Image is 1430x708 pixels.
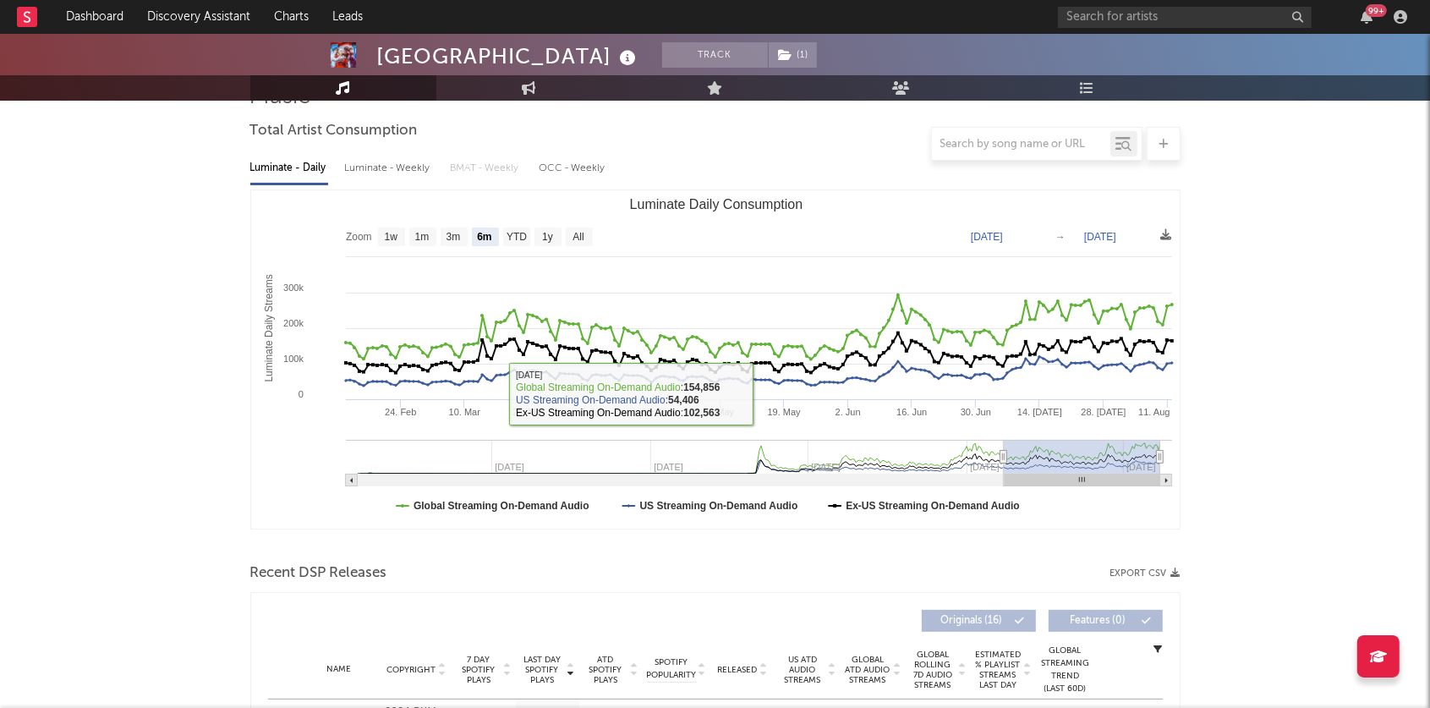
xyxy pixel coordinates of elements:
[1138,407,1170,417] text: 11. Aug
[283,318,304,328] text: 200k
[512,407,545,417] text: 24. Mar
[250,87,311,107] span: Music
[629,197,803,211] text: Luminate Daily Consumption
[1016,407,1061,417] text: 14. [DATE]
[283,283,304,293] text: 300k
[646,656,696,682] span: Spotify Popularity
[641,407,671,417] text: 21. Apr
[345,154,434,183] div: Luminate - Weekly
[910,650,956,690] span: Global Rolling 7D Audio Streams
[298,389,303,399] text: 0
[1366,4,1387,17] div: 99 +
[542,232,553,244] text: 1y
[768,42,818,68] span: ( 1 )
[1084,231,1116,243] text: [DATE]
[1055,231,1066,243] text: →
[1361,10,1372,24] button: 99+
[573,232,584,244] text: All
[1060,616,1137,626] span: Features ( 0 )
[584,655,628,685] span: ATD Spotify Plays
[283,354,304,364] text: 100k
[250,154,328,183] div: Luminate - Daily
[718,665,758,675] span: Released
[1110,568,1181,579] button: Export CSV
[250,563,387,584] span: Recent DSP Releases
[346,232,372,244] text: Zoom
[639,500,797,512] text: US Streaming On-Demand Audio
[457,655,501,685] span: 7 Day Spotify Plays
[960,407,990,417] text: 30. Jun
[845,655,891,685] span: Global ATD Audio Streams
[662,42,768,68] button: Track
[971,231,1003,243] text: [DATE]
[780,655,826,685] span: US ATD Audio Streams
[1081,407,1126,417] text: 28. [DATE]
[386,665,436,675] span: Copyright
[835,407,860,417] text: 2. Jun
[414,500,589,512] text: Global Streaming On-Demand Audio
[932,138,1110,151] input: Search by song name or URL
[975,650,1022,690] span: Estimated % Playlist Streams Last Day
[769,42,817,68] button: (1)
[846,500,1020,512] text: Ex-US Streaming On-Demand Audio
[506,232,526,244] text: YTD
[1040,645,1091,695] div: Global Streaming Trend (Last 60D)
[262,274,274,381] text: Luminate Daily Streams
[384,232,397,244] text: 1w
[520,655,565,685] span: Last Day Spotify Plays
[448,407,480,417] text: 10. Mar
[767,407,801,417] text: 19. May
[896,407,927,417] text: 16. Jun
[580,407,605,417] text: 7. Apr
[385,407,416,417] text: 24. Feb
[377,42,641,70] div: [GEOGRAPHIC_DATA]
[706,407,735,417] text: 5. May
[1049,610,1163,632] button: Features(0)
[933,616,1011,626] span: Originals ( 16 )
[251,190,1181,529] svg: Luminate Daily Consumption
[302,663,377,676] div: Name
[540,154,607,183] div: OCC - Weekly
[1058,7,1312,28] input: Search for artists
[250,121,418,141] span: Total Artist Consumption
[922,610,1036,632] button: Originals(16)
[477,232,491,244] text: 6m
[446,232,460,244] text: 3m
[414,232,429,244] text: 1m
